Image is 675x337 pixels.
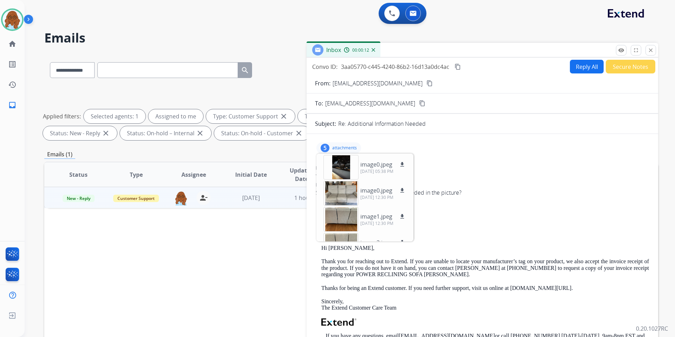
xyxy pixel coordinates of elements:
[316,173,649,180] div: To:
[315,99,323,108] p: To:
[399,161,405,168] mat-icon: download
[333,79,423,88] p: [EMAIL_ADDRESS][DOMAIN_NAME]
[148,109,203,123] div: Assigned to me
[325,99,415,108] span: [EMAIL_ADDRESS][DOMAIN_NAME]
[316,188,649,197] div: So was that not the information you needed in the picture?
[360,212,392,221] p: image1.jpeg
[214,126,310,140] div: Status: On-hold - Customer
[321,285,649,291] p: Thanks for being an Extend customer. If you need further support, visit us online at [DOMAIN_NAME...
[321,214,649,221] div: From:
[130,170,143,179] span: Type
[312,63,337,71] p: Convo ID:
[196,129,204,137] mat-icon: close
[321,318,356,326] img: Extend Logo
[321,245,649,251] p: Hi [PERSON_NAME],
[321,144,329,152] div: 5
[360,186,392,195] p: image0.jpeg
[570,60,604,73] button: Reply All
[352,47,369,53] span: 00:00:12
[360,195,406,200] p: [DATE] 12:30 PM
[44,31,658,45] h2: Emails
[360,169,406,174] p: [DATE] 05:38 PM
[315,119,336,128] p: Subject:
[332,145,357,151] p: attachments
[321,298,649,311] p: Sincerely, The Extend Customer Care Team
[174,191,188,206] img: agent-avatar
[399,239,405,246] mat-icon: download
[455,64,461,70] mat-icon: content_copy
[120,126,211,140] div: Status: On-hold – Internal
[426,80,433,86] mat-icon: content_copy
[181,170,206,179] span: Assignee
[399,187,405,194] mat-icon: download
[279,112,288,121] mat-icon: close
[315,79,330,88] p: From:
[199,194,208,202] mat-icon: person_remove
[8,101,17,109] mat-icon: inbox
[606,60,655,73] button: Secure Notes
[338,119,426,128] p: Re: Additional Information Needed
[298,109,390,123] div: Type: Shipping Protection
[316,164,649,171] div: From:
[633,47,639,53] mat-icon: fullscreen
[341,63,449,71] span: 3aa05770-c445-4240-86b2-16d13a0dc4ac
[63,195,95,202] span: New - Reply
[102,129,110,137] mat-icon: close
[326,46,341,54] span: Inbox
[360,221,406,226] p: [DATE] 12:30 PM
[241,66,249,74] mat-icon: search
[399,213,405,220] mat-icon: download
[295,129,303,137] mat-icon: close
[242,194,260,202] span: [DATE]
[44,150,75,159] p: Emails (1)
[321,258,649,278] p: Thank you for reaching out to Extend. If you are unable to locate your manufacturer’s tag on your...
[360,238,392,247] p: image2.jpeg
[43,112,81,121] p: Applied filters:
[419,100,425,106] mat-icon: content_copy
[84,109,146,123] div: Selected agents: 1
[8,60,17,69] mat-icon: list_alt
[2,10,22,30] img: avatar
[286,166,318,183] span: Updated Date
[618,47,624,53] mat-icon: remove_red_eye
[206,109,295,123] div: Type: Customer Support
[43,126,117,140] div: Status: New - Reply
[360,160,392,169] p: image0.jpeg
[8,40,17,48] mat-icon: home
[294,194,323,202] span: 1 hour ago
[69,170,88,179] span: Status
[316,181,649,188] div: Date:
[113,195,159,202] span: Customer Support
[235,170,267,179] span: Initial Date
[321,222,649,229] div: To:
[8,80,17,89] mat-icon: history
[648,47,654,53] mat-icon: close
[636,324,668,333] p: 0.20.1027RC
[321,231,649,238] div: Date:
